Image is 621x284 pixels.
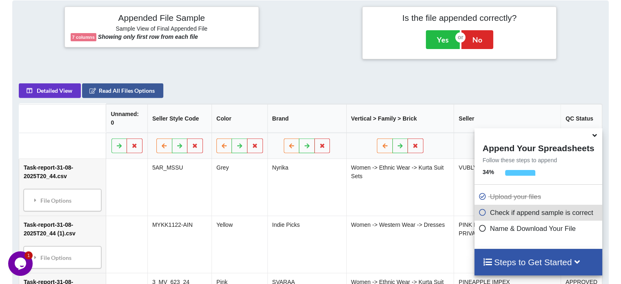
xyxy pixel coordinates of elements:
td: Yellow [211,216,267,273]
td: 5AR_MSSU [147,159,211,216]
td: VUBLY CREATION [454,159,561,216]
p: Follow these steps to append [474,156,602,164]
td: Women -> Ethnic Wear -> Kurta Suit Sets [346,159,454,216]
button: No [461,30,493,49]
button: Detailed View [19,83,81,98]
th: Brand [267,104,346,133]
td: Task-report-31-08-2025T20_44.csv [19,159,106,216]
th: QC Status [561,104,602,133]
td: Women -> Western Wear -> Dresses [346,216,454,273]
p: Upload your files [479,192,600,202]
button: Read All Files Options [82,83,163,98]
th: Seller [454,104,561,133]
td: Grey [211,159,267,216]
h4: Is the file appended correctly? [368,13,550,23]
div: File Options [26,249,99,266]
div: File Options [26,192,99,209]
th: Unnamed: 0 [106,104,147,133]
h4: Append Your Spreadsheets [474,141,602,153]
iframe: chat widget [8,251,34,276]
h4: Appended File Sample [71,13,253,24]
td: Task-report-31-08-2025T20_44 (1).csv [19,216,106,273]
h4: Steps to Get Started [483,257,594,267]
p: Name & Download Your File [479,224,600,234]
td: PINK DECEMBER FASHION PRIVATE LIMITED [454,216,561,273]
td: MYKK1122-AIN [147,216,211,273]
button: Yes [426,30,460,49]
b: Showing only first row from each file [98,34,198,40]
h6: Sample View of Final Appended File [71,25,253,34]
th: Seller Style Code [147,104,211,133]
td: Indie Picks [267,216,346,273]
b: 7 columns [72,35,95,40]
td: Nyrika [267,159,346,216]
b: 34 % [483,169,494,175]
th: Color [211,104,267,133]
th: Vertical > Family > Brick [346,104,454,133]
p: Check if append sample is correct [479,208,600,218]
